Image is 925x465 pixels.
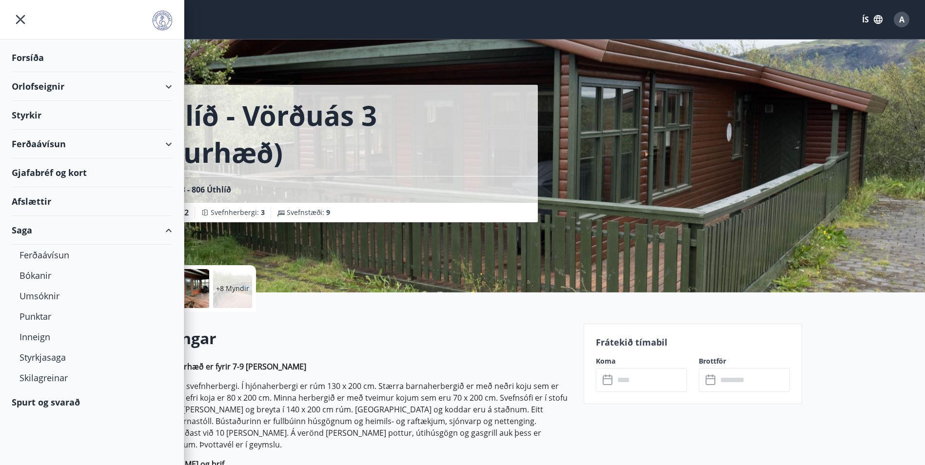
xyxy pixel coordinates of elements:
div: Styrkjasaga [20,347,164,368]
div: Skilagreinar [20,368,164,388]
span: Svefnherbergi : [211,208,265,217]
span: 3 [261,208,265,217]
div: Forsíða [12,43,172,72]
button: menu [12,11,29,28]
span: Vörðuás 3 - 806 Úthlíð [147,184,231,195]
div: Gjafabréf og kort [12,158,172,187]
div: Saga [12,216,172,245]
p: +8 Myndir [216,284,249,293]
div: Umsóknir [20,286,164,306]
label: Brottför [699,356,790,366]
div: Punktar [20,306,164,327]
div: Inneign [20,327,164,347]
h1: Úthlíð - Vörðuás 3 (Sigurhæð) [135,97,526,171]
div: Bókanir [20,265,164,286]
p: Í húsinu eru þrjú svefnherbergi. Í hjónaherbergi er rúm 130 x 200 cm. Stærra barnaherbergið er me... [123,380,572,450]
div: Spurt og svarað [12,388,172,416]
img: union_logo [153,11,172,30]
span: A [899,14,905,25]
div: Afslættir [12,187,172,216]
button: A [890,8,913,31]
div: Ferðaávísun [12,130,172,158]
div: Styrkir [12,101,172,130]
span: 9 [326,208,330,217]
div: Orlofseignir [12,72,172,101]
span: Svefnstæði : [287,208,330,217]
p: Frátekið tímabil [596,336,790,349]
button: ÍS [857,11,888,28]
h2: Upplýsingar [123,328,572,349]
div: Ferðaávísun [20,245,164,265]
strong: Orlofshúsið Sigurhæð er fyrir 7-9 [PERSON_NAME] [123,361,306,372]
label: Koma [596,356,687,366]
